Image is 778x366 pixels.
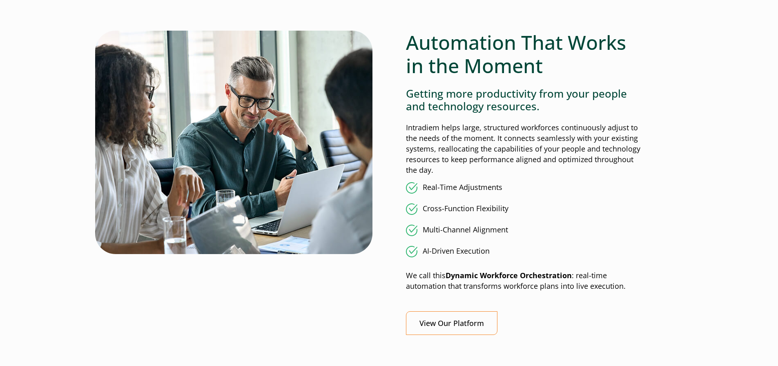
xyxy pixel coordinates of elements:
h2: Automation That Works in the Moment [406,31,640,78]
li: Cross-Function Flexibility [406,203,640,215]
p: Intradiem helps large, structured workforces continuously adjust to the needs of the moment. It c... [406,123,640,176]
p: We call this : real-time automation that transforms workforce plans into live execution. [406,270,640,292]
li: Multi-Channel Alignment [406,225,640,236]
img: Under pressure [95,31,372,254]
li: Real-Time Adjustments [406,182,640,194]
strong: Dynamic Workforce Orchestration [446,270,572,280]
li: AI-Driven Execution [406,246,640,257]
h4: Getting more productivity from your people and technology resources. [406,87,640,113]
a: View Our Platform [406,311,497,335]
